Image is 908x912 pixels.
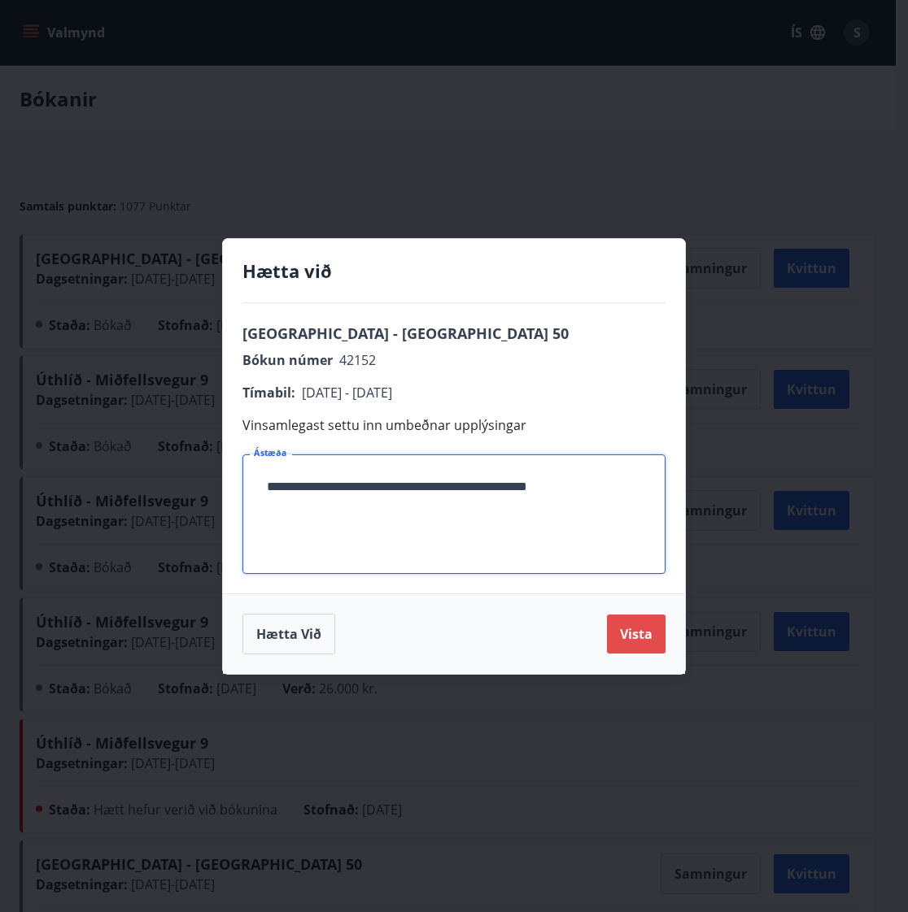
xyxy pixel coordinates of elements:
span: [DATE] - [DATE] [302,384,392,402]
button: Hætta við [242,614,335,654]
button: Vista [607,615,666,654]
span: 42152 [339,351,376,369]
p: Bókun númer [242,350,666,370]
p: [GEOGRAPHIC_DATA] - [GEOGRAPHIC_DATA] 50 [242,323,666,344]
p: Tímabil : [242,383,666,402]
span: Vinsamlegast settu inn umbeðnar upplýsingar [242,416,526,434]
h4: Hætta við [242,258,666,283]
label: Ástæða [254,447,286,459]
